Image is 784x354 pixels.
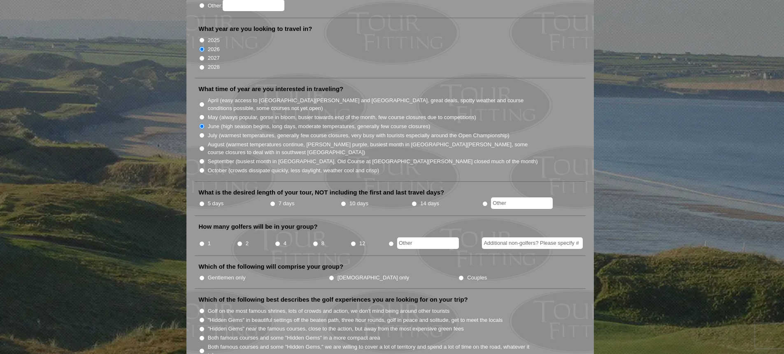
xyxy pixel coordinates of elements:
[359,239,365,248] label: 12
[246,239,249,248] label: 2
[349,199,368,208] label: 10 days
[199,25,312,33] label: What year are you looking to travel in?
[208,325,464,333] label: "Hidden Gems" near the famous courses, close to the action, but away from the most expensive gree...
[208,54,220,62] label: 2027
[199,85,344,93] label: What time of year are you interested in traveling?
[208,239,211,248] label: 1
[208,316,503,324] label: "Hidden Gems" in beautiful settings off the beaten path, three hour rounds, golf in peace and sol...
[208,96,539,113] label: April (easy access to [GEOGRAPHIC_DATA][PERSON_NAME] and [GEOGRAPHIC_DATA], great deals, spotty w...
[284,239,286,248] label: 4
[321,239,324,248] label: 8
[208,199,224,208] label: 5 days
[467,274,487,282] label: Couples
[208,334,380,342] label: Both famous courses and some "Hidden Gems" in a more compact area
[208,307,450,315] label: Golf on the most famous shrines, lots of crowds and action, we don't mind being around other tour...
[199,188,444,197] label: What is the desired length of your tour, NOT including the first and last travel days?
[397,237,459,249] input: Other
[208,166,379,175] label: October (crowds dissipate quickly, less daylight, weather cool and crisp)
[482,237,583,249] input: Additional non-golfers? Please specify #
[208,113,476,122] label: May (always popular, gorse in bloom, busier towards end of the month, few course closures due to ...
[208,122,430,131] label: June (high season begins, long days, moderate temperatures, generally few course closures)
[208,157,538,166] label: September (busiest month in [GEOGRAPHIC_DATA], Old Course at [GEOGRAPHIC_DATA][PERSON_NAME] close...
[208,274,246,282] label: Gentlemen only
[199,295,468,304] label: Which of the following best describes the golf experiences you are looking for on your trip?
[279,199,295,208] label: 7 days
[420,199,439,208] label: 14 days
[199,263,344,271] label: Which of the following will comprise your group?
[199,223,318,231] label: How many golfers will be in your group?
[208,141,539,157] label: August (warmest temperatures continue, [PERSON_NAME] purple, busiest month in [GEOGRAPHIC_DATA][P...
[208,45,220,54] label: 2026
[208,63,220,71] label: 2028
[491,197,553,209] input: Other
[337,274,409,282] label: [DEMOGRAPHIC_DATA] only
[208,131,509,140] label: July (warmest temperatures, generally few course closures, very busy with tourists especially aro...
[208,36,220,45] label: 2025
